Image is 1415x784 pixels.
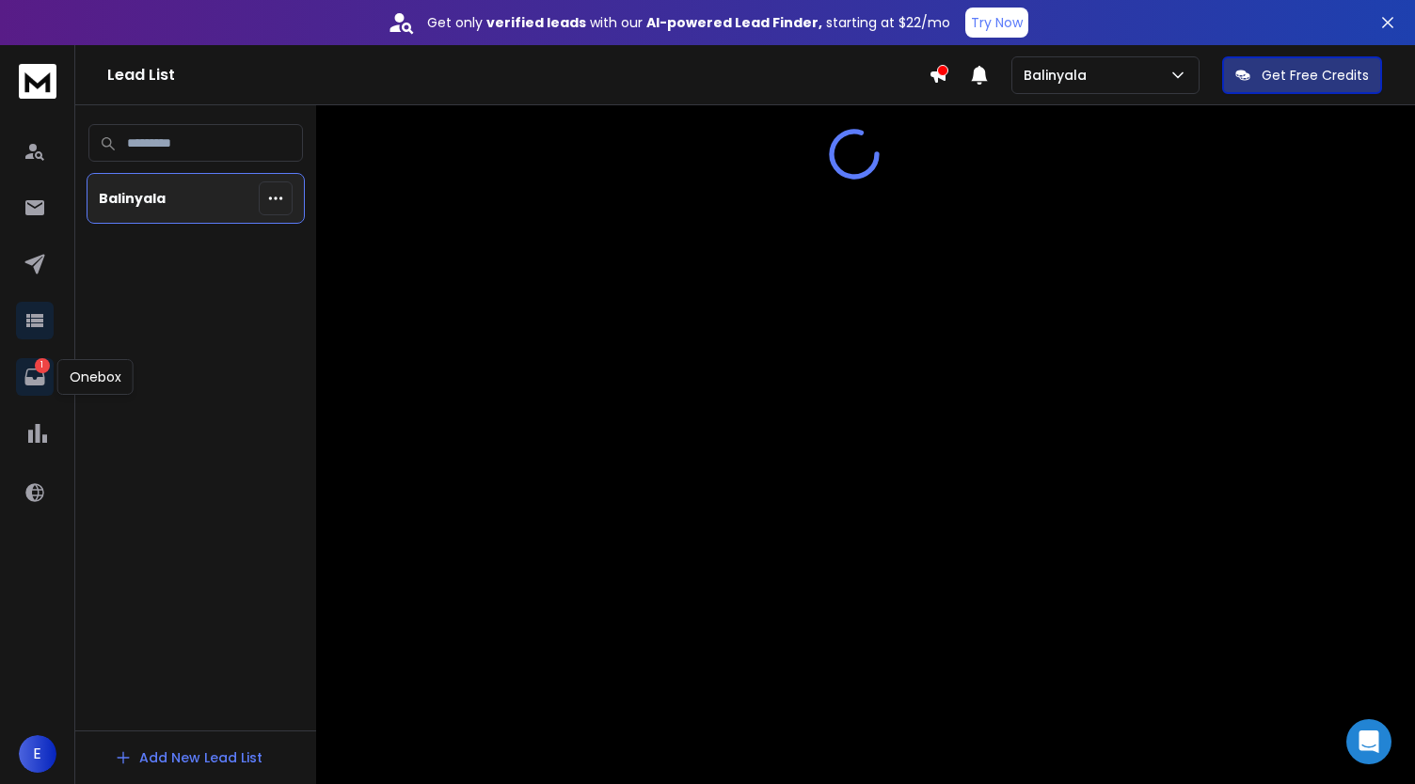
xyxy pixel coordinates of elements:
h1: Lead List [107,64,929,86]
strong: verified leads [486,13,586,32]
img: logo [19,64,56,99]
p: Balinyala [99,189,166,208]
a: 1 [16,358,54,396]
button: E [19,735,56,773]
p: Try Now [971,13,1023,32]
p: Get Free Credits [1262,66,1369,85]
div: Onebox [57,359,134,395]
strong: AI-powered Lead Finder, [646,13,822,32]
p: 1 [35,358,50,373]
p: Get only with our starting at $22/mo [427,13,950,32]
button: Add New Lead List [100,739,278,776]
p: Balinyala [1024,66,1094,85]
button: Get Free Credits [1222,56,1382,94]
button: Try Now [965,8,1028,38]
div: Open Intercom Messenger [1346,719,1391,764]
